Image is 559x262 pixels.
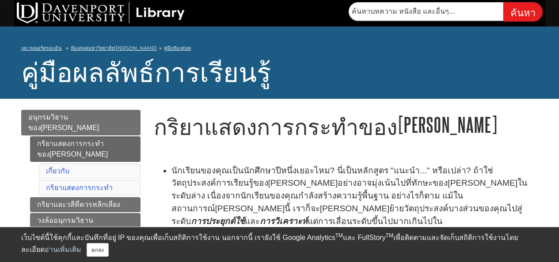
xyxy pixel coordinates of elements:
button: ปิด [87,243,109,257]
font: การประยุกต์ใช้ [191,217,245,226]
font: กริยาและวลีที่ควรหลีกเลี่ยง [37,201,120,208]
a: คู่มือห้องสมุด [164,45,191,51]
font: เว็บไซต์นี้ใช้คุกกี้และบันทึกที่อยู่ IP ของคุณเพื่อเก็บสถิติการใช้งาน นอกจากนี้ เรายังใช้ Google ... [21,234,335,241]
font: เดเวนพอร์ตของฉัน [21,45,62,51]
nav: เศษขนมปัง [21,42,538,56]
input: ค้นหา [503,2,543,21]
a: เกี่ยวกับ [46,167,69,175]
a: เดเวนพอร์ตของฉัน [21,45,62,52]
a: คู่มือผลลัพธ์การเรียนรู้ [21,56,271,83]
font: นักเรียนของคุณเป็นนักศึกษาปีหนึ่งเยอะไหม? นี่เป็นหลักสูตร "แนะนำ..." หรือเปล่า? ถ้าใช่ วัตถุประสง... [171,166,528,226]
font: TM [335,232,343,239]
a: ห้องสมุดมหาวิทยาลัย[PERSON_NAME] [71,45,157,51]
font: TM [386,232,393,239]
font: เพื่อติดตามและจัดเก็บสถิติการใช้งานโดยละเอียด [21,234,518,253]
a: กริยาและวลีที่ควรหลีกเลี่ยง [30,197,141,212]
font: ตกลง [91,247,104,253]
a: อ่านเพิ่มเติม [45,246,81,253]
font: กริยาแสดงการกระทำของ[PERSON_NAME] [154,113,497,136]
font: และ [245,217,260,226]
a: กริยาแสดงการกระทำของ[PERSON_NAME] [30,136,141,162]
input: ค้นหาบทความ หนังสือ และอื่นๆ... [349,2,503,21]
a: วงล้ออนุกรมวิธานของ[PERSON_NAME] [30,213,141,239]
font: การวิเคราะห์ [260,217,308,226]
a: อนุกรมวิธานของ[PERSON_NAME] [21,110,141,135]
font: และ FullStory [343,234,386,241]
font: กริยาแสดงการกระทำของ[PERSON_NAME] [37,140,108,158]
a: กริยาแสดงการกระทำ [46,184,113,191]
font: อนุกรมวิธานของ[PERSON_NAME] [28,113,99,131]
font: แต่การเลื่อนระดับขึ้นไปมากเกินไปในอนุกรม[PERSON_NAME]ทำให้เกิดความ[PERSON_NAME]และไม่[PERSON_NAME... [171,217,487,251]
form: ค้นหาบทความ หนังสือ และอื่นๆ ของห้องสมุด DU [349,2,543,21]
font: วงล้ออนุกรมวิธานของ[PERSON_NAME] [37,217,108,235]
img: ห้องสมุดมหาวิทยาลัยดุสิต [17,2,185,23]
